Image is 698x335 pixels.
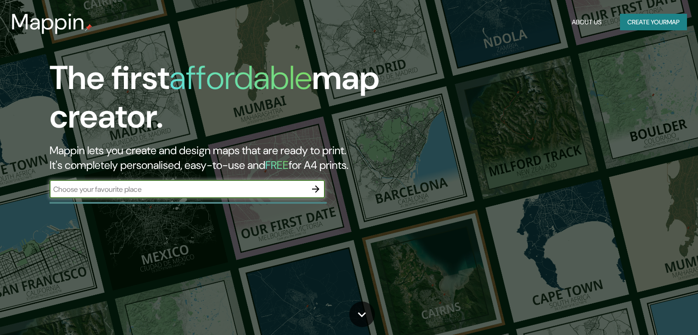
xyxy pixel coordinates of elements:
img: mappin-pin [85,24,92,31]
input: Choose your favourite place [50,184,307,195]
h1: The first map creator. [50,59,399,143]
h2: Mappin lets you create and design maps that are ready to print. It's completely personalised, eas... [50,143,399,173]
h5: FREE [265,158,289,172]
button: About Us [568,14,605,31]
h1: affordable [169,56,312,99]
button: Create yourmap [620,14,687,31]
h3: Mappin [11,9,85,35]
